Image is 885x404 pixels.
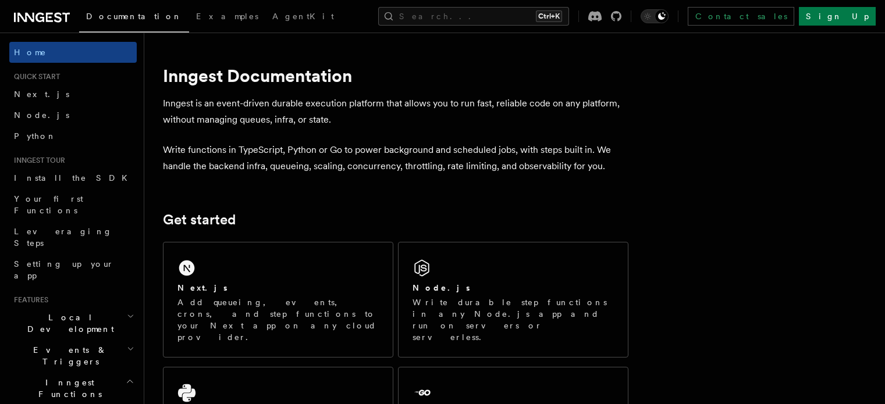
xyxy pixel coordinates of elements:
[9,253,137,286] a: Setting up your app
[79,3,189,33] a: Documentation
[378,7,569,26] button: Search...Ctrl+K
[398,242,628,357] a: Node.jsWrite durable step functions in any Node.js app and run on servers or serverless.
[9,344,127,367] span: Events & Triggers
[413,282,470,294] h2: Node.js
[9,377,126,400] span: Inngest Functions
[14,173,134,183] span: Install the SDK
[163,212,236,228] a: Get started
[9,295,48,305] span: Features
[272,12,334,21] span: AgentKit
[14,259,114,280] span: Setting up your app
[9,84,137,105] a: Next.js
[9,221,137,253] a: Leveraging Steps
[9,42,137,63] a: Home
[9,105,137,126] a: Node.js
[14,194,83,215] span: Your first Functions
[641,9,669,23] button: Toggle dark mode
[86,12,182,21] span: Documentation
[14,131,56,141] span: Python
[14,110,69,120] span: Node.js
[14,227,112,248] span: Leveraging Steps
[14,47,47,58] span: Home
[9,167,137,188] a: Install the SDK
[196,12,258,21] span: Examples
[9,339,137,372] button: Events & Triggers
[9,156,65,165] span: Inngest tour
[163,65,628,86] h1: Inngest Documentation
[163,95,628,128] p: Inngest is an event-driven durable execution platform that allows you to run fast, reliable code ...
[9,188,137,221] a: Your first Functions
[688,7,794,26] a: Contact sales
[189,3,265,31] a: Examples
[9,312,127,335] span: Local Development
[9,72,60,81] span: Quick start
[177,282,228,294] h2: Next.js
[536,10,562,22] kbd: Ctrl+K
[163,242,393,357] a: Next.jsAdd queueing, events, crons, and step functions to your Next app on any cloud provider.
[413,296,614,343] p: Write durable step functions in any Node.js app and run on servers or serverless.
[9,126,137,146] a: Python
[177,296,379,343] p: Add queueing, events, crons, and step functions to your Next app on any cloud provider.
[9,307,137,339] button: Local Development
[265,3,341,31] a: AgentKit
[163,142,628,174] p: Write functions in TypeScript, Python or Go to power background and scheduled jobs, with steps bu...
[14,90,69,99] span: Next.js
[799,7,876,26] a: Sign Up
